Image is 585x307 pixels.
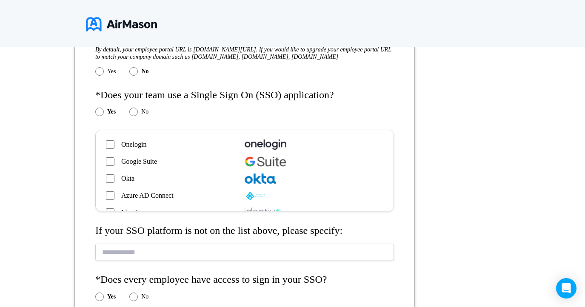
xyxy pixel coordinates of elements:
[95,89,394,101] h4: *Does your team use a Single Sign On (SSO) application?
[95,46,394,60] h5: By default, your employee portal URL is [DOMAIN_NAME][URL]. If you would like to upgrade your emp...
[141,293,148,300] label: No
[121,175,134,182] span: Okta
[245,156,286,167] img: GG_SSO
[121,209,143,216] span: Idaptive
[107,293,116,300] label: Yes
[86,14,157,35] img: logo
[121,158,157,165] span: Google Suite
[107,68,116,75] label: Yes
[107,108,116,115] label: Yes
[121,192,174,199] span: Azure AD Connect
[245,139,286,150] img: Onelogin
[121,141,147,148] span: Onelogin
[106,208,114,217] input: Idaptive
[245,173,276,184] img: Okta
[245,190,268,201] img: MS_ADFS
[95,274,394,286] h4: *Does every employee have access to sign in your SSO?
[106,140,114,149] input: Onelogin
[106,174,114,183] input: Okta
[141,108,148,115] label: No
[245,208,281,218] img: Idaptive
[106,157,114,166] input: Google Suite
[106,191,114,200] input: Azure AD Connect
[95,225,394,237] h4: If your SSO platform is not on the list above, please specify:
[141,68,148,75] label: No
[556,278,576,298] div: Open Intercom Messenger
